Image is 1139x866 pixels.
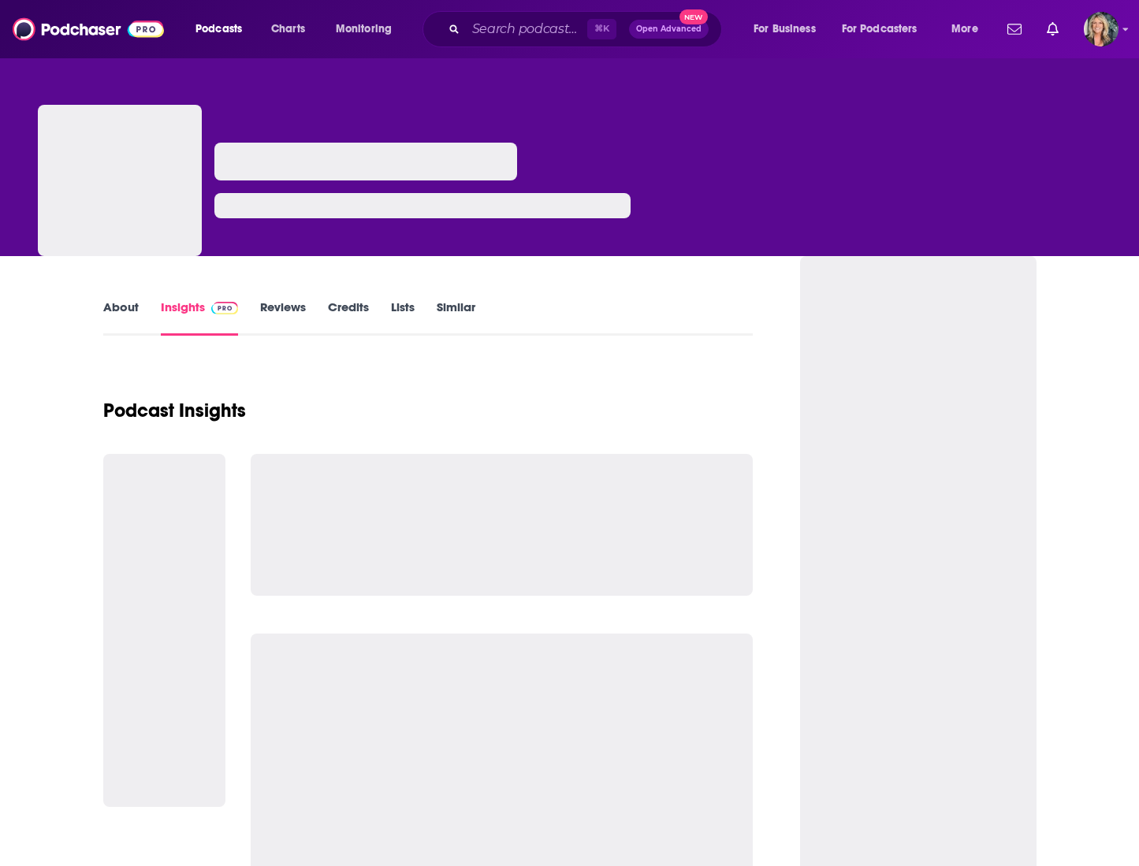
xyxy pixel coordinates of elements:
h1: Podcast Insights [103,399,246,422]
span: Open Advanced [636,25,702,33]
button: open menu [940,17,998,42]
img: User Profile [1084,12,1119,46]
button: open menu [325,17,412,42]
a: About [103,299,139,336]
button: Show profile menu [1084,12,1119,46]
span: For Business [754,18,816,40]
button: open menu [184,17,262,42]
span: Charts [271,18,305,40]
span: ⌘ K [587,19,616,39]
span: Logged in as lisa.beech [1084,12,1119,46]
a: Show notifications dropdown [1001,16,1028,43]
a: InsightsPodchaser Pro [161,299,239,336]
a: Charts [261,17,315,42]
span: For Podcasters [842,18,918,40]
button: open menu [832,17,940,42]
img: Podchaser - Follow, Share and Rate Podcasts [13,14,164,44]
button: Open AdvancedNew [629,20,709,39]
a: Credits [328,299,369,336]
span: New [679,9,708,24]
a: Similar [437,299,475,336]
img: Podchaser Pro [211,302,239,314]
input: Search podcasts, credits, & more... [466,17,587,42]
a: Reviews [260,299,306,336]
span: Monitoring [336,18,392,40]
a: Lists [391,299,415,336]
button: open menu [743,17,836,42]
a: Show notifications dropdown [1040,16,1065,43]
span: Podcasts [195,18,242,40]
div: Search podcasts, credits, & more... [437,11,737,47]
span: More [951,18,978,40]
